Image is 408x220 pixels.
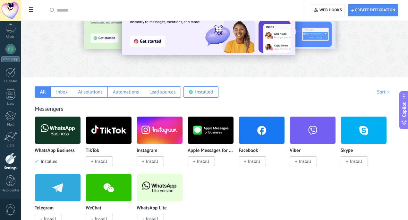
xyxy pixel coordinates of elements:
div: Mail [1,123,20,127]
span: Install [350,158,362,164]
p: WeChat [86,206,101,211]
img: instagram.png [137,115,183,146]
div: Calendar [1,79,20,84]
p: WhatsApp Lite [137,206,167,211]
span: Installed [38,158,57,164]
div: AI solutions [78,89,103,95]
div: Stats [1,144,20,148]
span: Install [146,158,158,164]
div: Apple Messages for Business [188,116,239,174]
div: All [40,89,46,95]
img: logo_main.png [86,115,132,146]
div: Settings [1,166,20,170]
div: Sort [377,89,392,95]
button: Create integration [348,4,398,16]
p: Telegram [35,206,54,211]
img: facebook.png [239,115,285,146]
div: Lead sources [149,89,176,95]
span: Web hooks [319,8,342,13]
p: Apple Messages for Business [188,148,234,154]
span: Install [299,158,311,164]
p: Facebook [239,148,258,154]
p: Viber [290,148,301,154]
div: Lists [1,102,20,106]
img: logo_main.png [188,115,234,146]
img: wechat.png [86,172,132,203]
span: Install [95,158,107,164]
div: Installed [195,89,213,95]
p: Instagram [137,148,157,154]
div: WhatsApp [1,56,20,62]
div: Help Center [1,189,20,193]
div: Facebook [239,116,290,174]
p: WhatsApp Business [35,148,75,154]
div: Chats [1,35,20,39]
div: Instagram [137,116,188,174]
button: Web hooks [311,4,344,16]
img: logo_main.png [35,115,81,146]
div: Viber [290,116,341,174]
img: skype.png [341,115,387,146]
div: Inbox [56,89,68,95]
span: Install [197,158,209,164]
div: Skype [341,116,392,174]
span: Create integration [355,8,395,13]
div: TikTok [86,116,137,174]
img: logo_main.png [137,172,183,203]
a: Messengers [35,105,63,112]
p: TikTok [86,148,99,154]
span: Install [248,158,260,164]
img: telegram.png [35,172,81,203]
img: viber.png [290,115,336,146]
div: Automations [113,89,139,95]
div: WhatsApp Business [35,116,86,174]
span: Copilot [401,102,407,117]
p: Skype [341,148,353,154]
